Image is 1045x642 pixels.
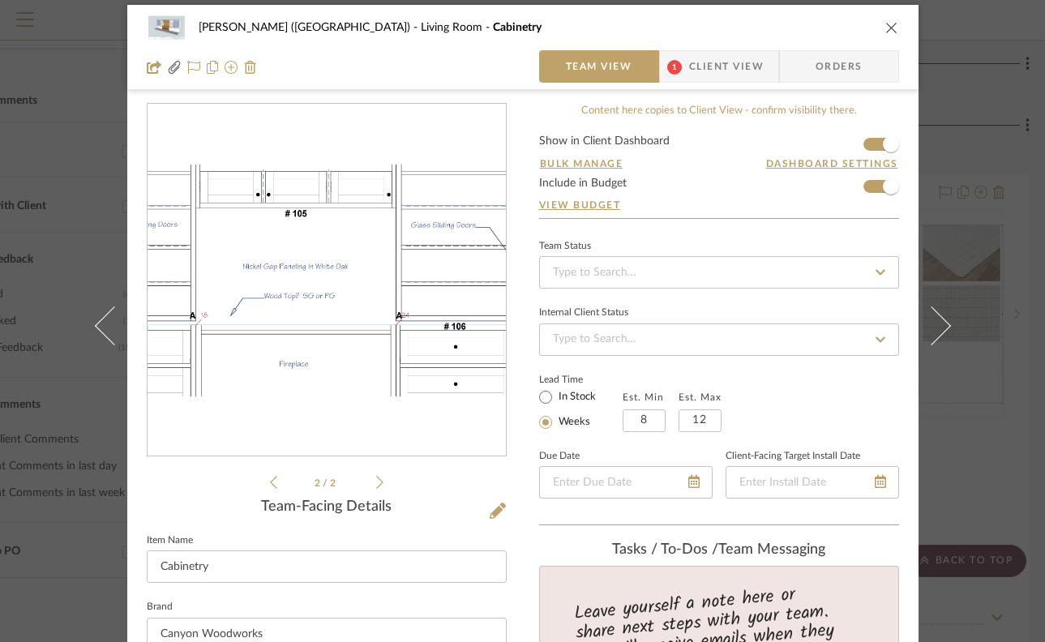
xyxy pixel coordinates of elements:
img: Remove from project [244,61,257,74]
span: 2 [315,478,323,488]
label: In Stock [555,390,596,404]
label: Est. Max [679,392,722,403]
span: Tasks / To-Dos / [612,542,718,557]
span: Team View [566,50,632,83]
div: Team-Facing Details [147,499,507,516]
a: View Budget [539,199,899,212]
button: Bulk Manage [539,156,624,171]
span: 1 [667,60,682,75]
span: Client View [689,50,764,83]
input: Type to Search… [539,323,899,356]
div: Internal Client Status [539,309,628,317]
div: 1 [148,165,506,396]
mat-radio-group: Select item type [539,387,623,432]
div: Team Status [539,242,591,250]
img: 10cc9db2-1746-4c24-ba58-f1834b28c8cf_436x436.jpg [148,165,506,396]
label: Est. Min [623,392,664,403]
button: Dashboard Settings [765,156,899,171]
input: Enter Due Date [539,466,713,499]
input: Type to Search… [539,256,899,289]
span: Orders [798,50,880,83]
label: Weeks [555,415,590,430]
span: Living Room [421,22,493,33]
img: 0df1cb32-ed29-4db5-a4b7-71a482283a5e_48x40.jpg [147,11,186,44]
label: Client-Facing Target Install Date [726,452,860,460]
button: close [884,20,899,35]
div: team Messaging [539,541,899,559]
span: / [323,478,330,488]
input: Enter Item Name [147,550,507,583]
span: Cabinetry [493,22,542,33]
span: 2 [330,478,338,488]
label: Due Date [539,452,580,460]
span: [PERSON_NAME] ([GEOGRAPHIC_DATA]) [199,22,421,33]
label: Brand [147,603,173,611]
input: Enter Install Date [726,466,899,499]
label: Item Name [147,537,193,545]
label: Lead Time [539,372,623,387]
div: Content here copies to Client View - confirm visibility there. [539,103,899,119]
